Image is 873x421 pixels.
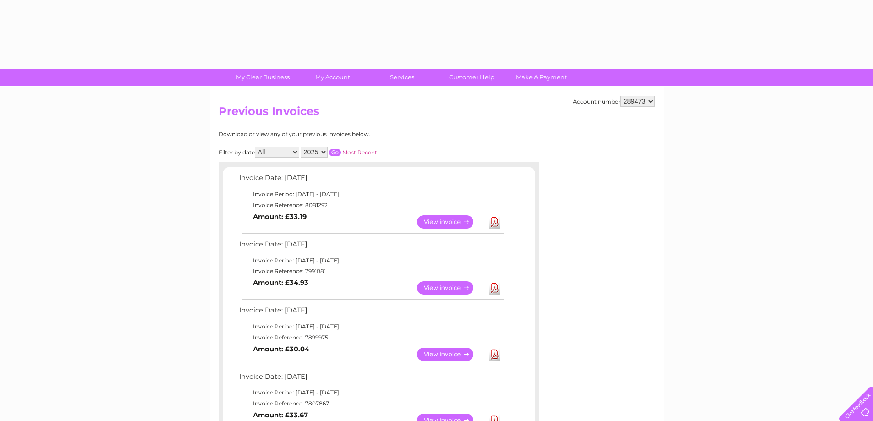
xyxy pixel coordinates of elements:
a: Most Recent [342,149,377,156]
b: Amount: £33.19 [253,213,307,221]
td: Invoice Reference: 7991081 [237,266,505,277]
td: Invoice Reference: 7807867 [237,398,505,409]
a: View [417,281,484,295]
a: My Account [295,69,370,86]
td: Invoice Date: [DATE] [237,371,505,388]
td: Invoice Date: [DATE] [237,172,505,189]
a: Download [489,281,500,295]
td: Invoice Period: [DATE] - [DATE] [237,321,505,332]
div: Download or view any of your previous invoices below. [219,131,459,137]
a: View [417,348,484,361]
b: Amount: £33.67 [253,411,308,419]
a: Download [489,348,500,361]
a: View [417,215,484,229]
a: Make A Payment [504,69,579,86]
h2: Previous Invoices [219,105,655,122]
td: Invoice Period: [DATE] - [DATE] [237,189,505,200]
b: Amount: £34.93 [253,279,308,287]
a: Download [489,215,500,229]
b: Amount: £30.04 [253,345,309,353]
a: My Clear Business [225,69,301,86]
a: Customer Help [434,69,510,86]
td: Invoice Reference: 7899975 [237,332,505,343]
td: Invoice Date: [DATE] [237,304,505,321]
a: Services [364,69,440,86]
td: Invoice Period: [DATE] - [DATE] [237,255,505,266]
div: Filter by date [219,147,459,158]
td: Invoice Period: [DATE] - [DATE] [237,387,505,398]
td: Invoice Reference: 8081292 [237,200,505,211]
td: Invoice Date: [DATE] [237,238,505,255]
div: Account number [573,96,655,107]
